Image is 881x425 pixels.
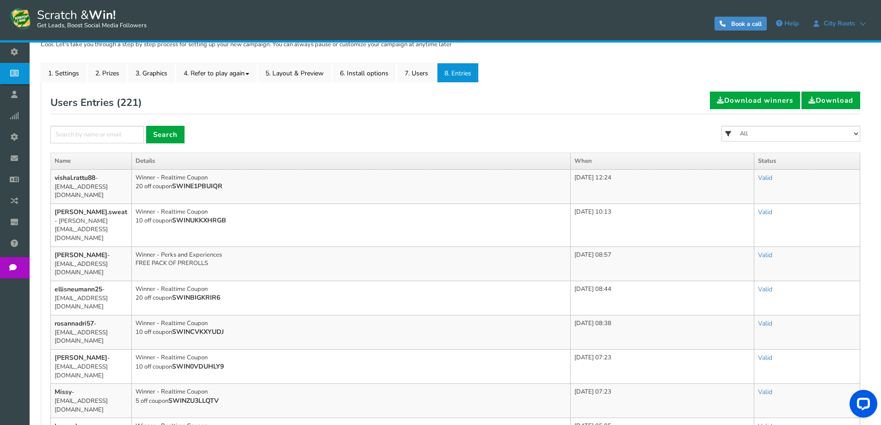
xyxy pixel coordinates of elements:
[51,169,132,203] td: - [EMAIL_ADDRESS][DOMAIN_NAME]
[784,19,799,28] span: Help
[41,63,86,82] a: 1. Settings
[710,92,800,109] a: Download winners
[132,169,571,203] td: Winner - Realtime Coupon 20 off coupon
[9,7,147,30] a: Scratch &Win! Get Leads, Boost Social Media Followers
[571,315,754,349] td: [DATE] 08:38
[55,285,102,294] b: ellisneumann25
[571,384,754,418] td: [DATE] 07:23
[758,285,772,294] a: Valid
[37,22,147,30] small: Get Leads, Boost Social Media Followers
[32,7,147,30] span: Scratch &
[51,315,132,349] td: - [EMAIL_ADDRESS][DOMAIN_NAME]
[132,246,571,281] td: Winner - Perks and Experiences FREE PACK OF PREROLLS
[758,319,772,328] a: Valid
[172,327,224,336] b: SWINCVKXYUDJ
[754,153,860,170] th: Status
[333,63,396,82] a: 6. Install options
[571,246,754,281] td: [DATE] 08:57
[819,20,860,27] span: City Roots
[571,153,754,170] th: When
[758,173,772,182] a: Valid
[50,92,142,114] h2: Users Entries ( )
[51,153,132,170] th: Name
[571,203,754,246] td: [DATE] 10:13
[41,40,869,49] p: Cool. Let's take you through a step by step process for setting up your new campaign. You can alw...
[758,208,772,216] a: Valid
[801,92,860,109] a: Download
[55,173,95,182] b: vishal.rattu88
[132,349,571,383] td: Winner - Realtime Coupon 10 off coupon
[89,7,116,23] strong: Win!
[51,281,132,315] td: - [EMAIL_ADDRESS][DOMAIN_NAME]
[132,203,571,246] td: Winner - Realtime Coupon 10 off coupon
[55,251,107,259] b: [PERSON_NAME]
[120,96,138,110] span: 221
[51,384,132,418] td: - [EMAIL_ADDRESS][DOMAIN_NAME]
[172,182,222,191] b: SWINE1PBUIQR
[758,251,772,259] a: Valid
[571,169,754,203] td: [DATE] 12:24
[842,386,881,425] iframe: LiveChat chat widget
[571,349,754,383] td: [DATE] 07:23
[758,388,772,396] a: Valid
[146,126,185,143] a: Search
[172,362,224,371] b: SWIN0VDUHLY9
[55,208,127,216] b: [PERSON_NAME].sweat
[758,353,772,362] a: Valid
[731,20,762,28] span: Book a call
[172,293,220,302] b: SWINBIGKRIR6
[51,246,132,281] td: - [EMAIL_ADDRESS][DOMAIN_NAME]
[50,126,144,143] input: Search by name or email
[771,16,803,31] a: Help
[128,63,175,82] a: 3. Graphics
[9,7,32,30] img: Scratch and Win
[168,396,219,405] b: SWINZU3LLQTV
[51,349,132,383] td: - [EMAIL_ADDRESS][DOMAIN_NAME]
[132,153,571,170] th: Details
[132,281,571,315] td: Winner - Realtime Coupon 20 off coupon
[258,63,331,82] a: 5. Layout & Preview
[176,63,257,82] a: 4. Refer to play again
[55,388,72,396] b: Missy
[571,281,754,315] td: [DATE] 08:44
[51,203,132,246] td: - [PERSON_NAME][EMAIL_ADDRESS][DOMAIN_NAME]
[55,353,107,362] b: [PERSON_NAME]
[55,319,94,328] b: rosannadri57
[397,63,436,82] a: 7. Users
[437,63,479,82] a: 8. Entries
[172,216,226,225] b: SWINUKKXHRGB
[132,384,571,418] td: Winner - Realtime Coupon 5 off coupon
[132,315,571,349] td: Winner - Realtime Coupon 10 off coupon
[88,63,127,82] a: 2. Prizes
[715,17,767,31] a: Book a call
